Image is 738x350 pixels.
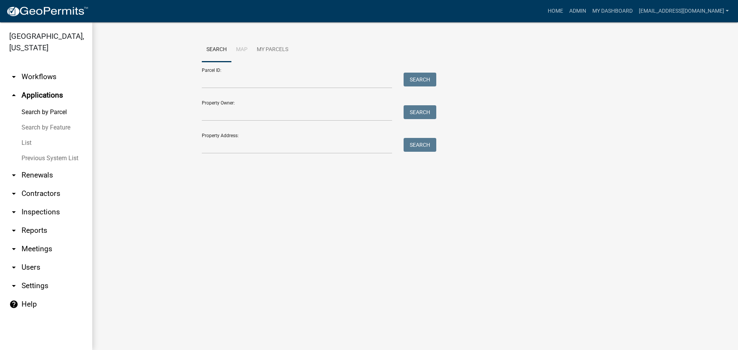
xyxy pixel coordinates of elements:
[252,38,293,62] a: My Parcels
[636,4,732,18] a: [EMAIL_ADDRESS][DOMAIN_NAME]
[9,263,18,272] i: arrow_drop_down
[404,105,436,119] button: Search
[545,4,566,18] a: Home
[9,244,18,254] i: arrow_drop_down
[566,4,589,18] a: Admin
[9,226,18,235] i: arrow_drop_down
[404,138,436,152] button: Search
[404,73,436,86] button: Search
[9,281,18,290] i: arrow_drop_down
[9,300,18,309] i: help
[9,189,18,198] i: arrow_drop_down
[589,4,636,18] a: My Dashboard
[9,207,18,217] i: arrow_drop_down
[9,72,18,81] i: arrow_drop_down
[202,38,231,62] a: Search
[9,171,18,180] i: arrow_drop_down
[9,91,18,100] i: arrow_drop_up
